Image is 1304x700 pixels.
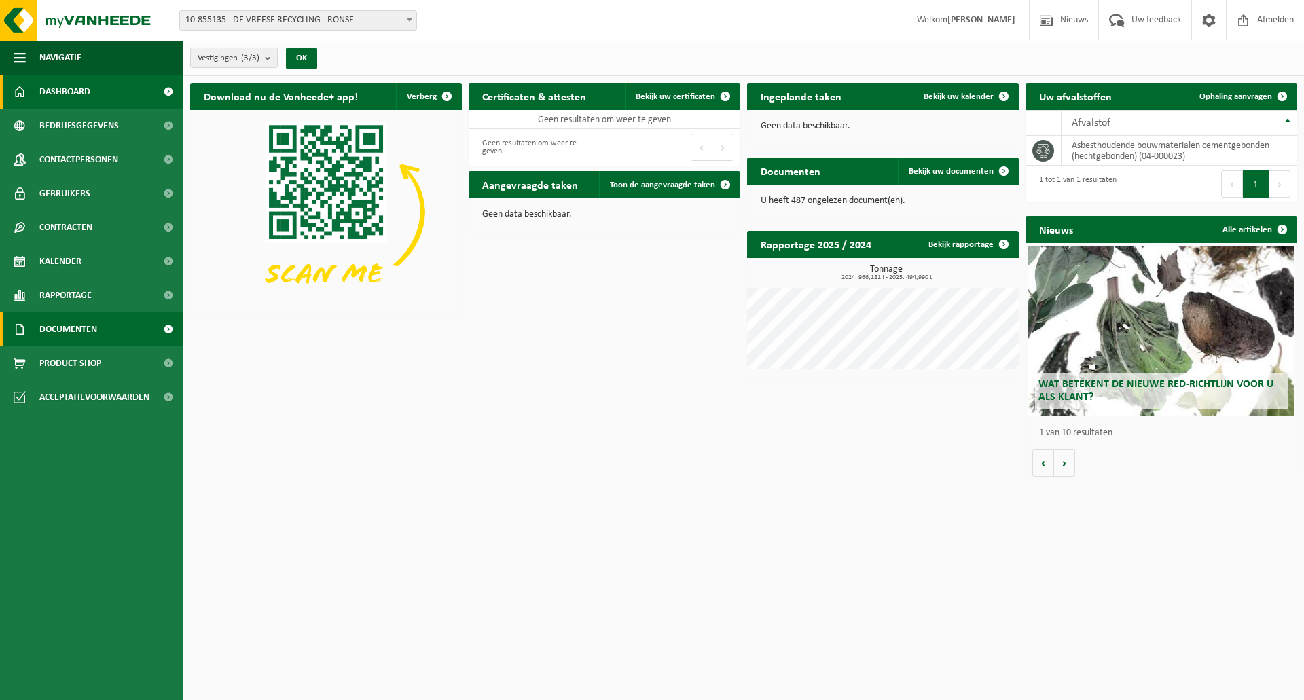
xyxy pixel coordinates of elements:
span: Acceptatievoorwaarden [39,380,149,414]
h2: Uw afvalstoffen [1026,83,1125,109]
h2: Ingeplande taken [747,83,855,109]
span: Bekijk uw kalender [924,92,994,101]
button: Verberg [396,83,460,110]
span: Toon de aangevraagde taken [610,181,715,189]
button: Next [712,134,733,161]
span: Rapportage [39,278,92,312]
strong: [PERSON_NAME] [947,15,1015,25]
p: Geen data beschikbaar. [761,122,1005,131]
span: Bekijk uw certificaten [636,92,715,101]
h3: Tonnage [754,265,1019,281]
span: Ophaling aanvragen [1199,92,1272,101]
h2: Aangevraagde taken [469,171,592,198]
button: Previous [691,134,712,161]
span: 10-855135 - DE VREESE RECYCLING - RONSE [179,10,417,31]
span: Contracten [39,210,92,244]
span: 10-855135 - DE VREESE RECYCLING - RONSE [180,11,416,30]
a: Bekijk uw certificaten [625,83,739,110]
a: Bekijk uw kalender [913,83,1017,110]
p: 1 van 10 resultaten [1039,428,1290,438]
a: Bekijk uw documenten [898,158,1017,185]
a: Ophaling aanvragen [1189,83,1296,110]
p: Geen data beschikbaar. [482,210,727,219]
span: Product Shop [39,346,101,380]
a: Wat betekent de nieuwe RED-richtlijn voor u als klant? [1028,246,1294,416]
span: Gebruikers [39,177,90,210]
button: 1 [1243,170,1269,198]
span: Wat betekent de nieuwe RED-richtlijn voor u als klant? [1038,379,1273,403]
button: Previous [1221,170,1243,198]
p: U heeft 487 ongelezen document(en). [761,196,1005,206]
count: (3/3) [241,54,259,62]
span: Navigatie [39,41,81,75]
span: Afvalstof [1072,117,1110,128]
h2: Documenten [747,158,834,184]
div: Geen resultaten om weer te geven [475,132,598,162]
img: Download de VHEPlus App [190,110,462,314]
a: Toon de aangevraagde taken [599,171,739,198]
span: 2024: 966,181 t - 2025: 494,990 t [754,274,1019,281]
td: Geen resultaten om weer te geven [469,110,740,129]
h2: Download nu de Vanheede+ app! [190,83,372,109]
button: Vorige [1032,449,1054,477]
span: Bekijk uw documenten [909,167,994,176]
button: Next [1269,170,1290,198]
h2: Nieuws [1026,216,1087,242]
td: asbesthoudende bouwmaterialen cementgebonden (hechtgebonden) (04-000023) [1062,136,1297,166]
span: Verberg [407,92,437,101]
span: Contactpersonen [39,143,118,177]
span: Vestigingen [198,48,259,69]
span: Kalender [39,244,81,278]
button: Vestigingen(3/3) [190,48,278,68]
span: Dashboard [39,75,90,109]
span: Bedrijfsgegevens [39,109,119,143]
h2: Rapportage 2025 / 2024 [747,231,885,257]
button: OK [286,48,317,69]
a: Bekijk rapportage [918,231,1017,258]
h2: Certificaten & attesten [469,83,600,109]
button: Volgende [1054,449,1075,477]
a: Alle artikelen [1212,216,1296,243]
span: Documenten [39,312,97,346]
div: 1 tot 1 van 1 resultaten [1032,169,1117,199]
